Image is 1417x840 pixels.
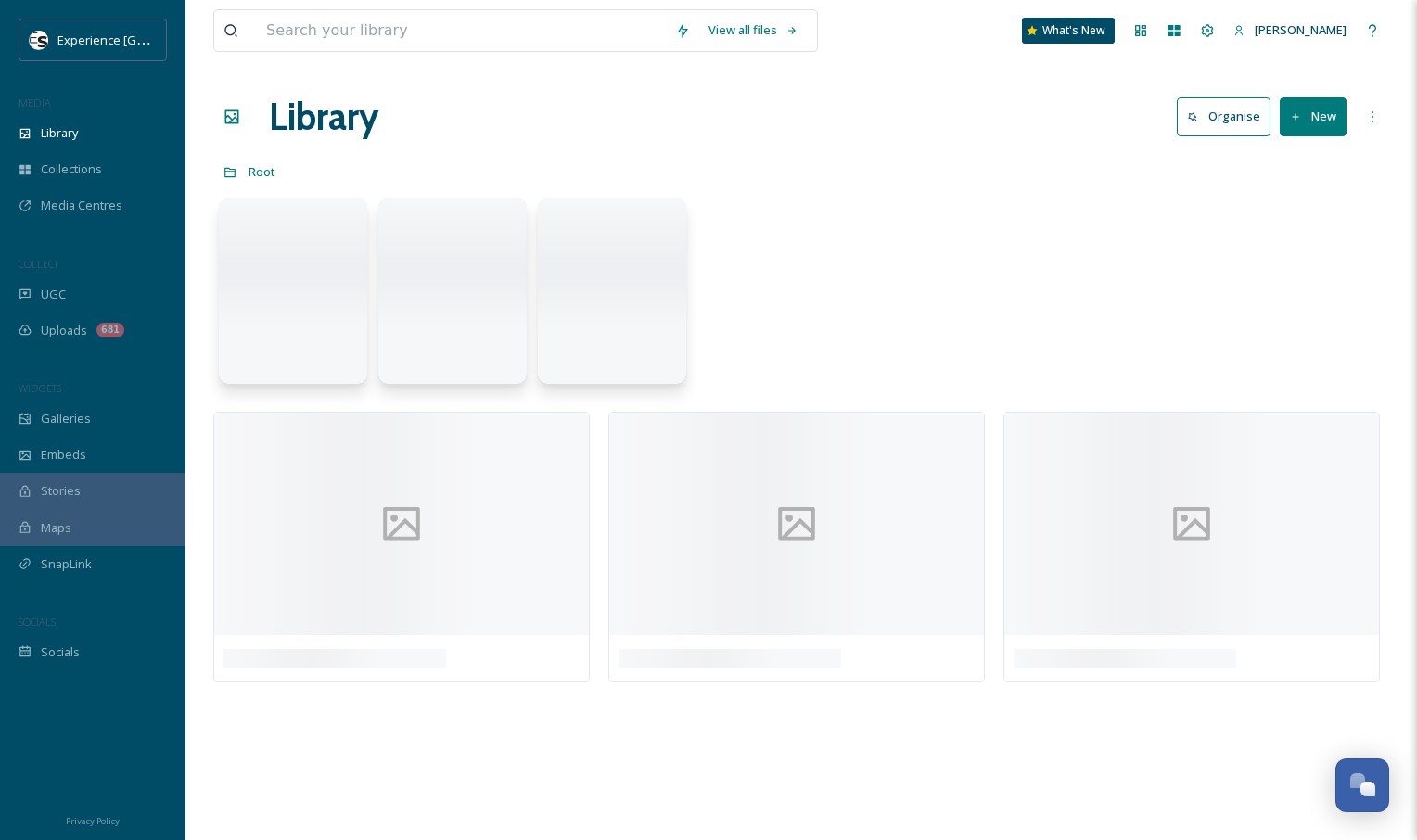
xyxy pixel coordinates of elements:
[41,286,66,303] span: UGC
[41,643,80,661] span: Socials
[249,163,275,180] span: Root
[1022,18,1115,44] a: What's New
[41,322,87,339] span: Uploads
[1255,21,1347,38] span: [PERSON_NAME]
[41,197,122,214] span: Media Centres
[41,410,91,427] span: Galleries
[1177,97,1270,135] button: Organise
[1177,97,1280,135] a: Organise
[41,482,81,500] span: Stories
[1335,758,1389,812] button: Open Chat
[1280,97,1347,135] button: New
[19,381,61,395] span: WIDGETS
[96,323,124,337] div: 681
[1224,12,1356,48] a: [PERSON_NAME]
[30,31,48,49] img: WSCC%20ES%20Socials%20Icon%20-%20Secondary%20-%20Black.jpg
[41,160,102,178] span: Collections
[19,615,56,629] span: SOCIALS
[19,95,51,109] span: MEDIA
[269,89,378,145] a: Library
[41,519,71,537] span: Maps
[257,10,666,51] input: Search your library
[41,446,86,464] span: Embeds
[19,257,58,271] span: COLLECT
[66,815,120,827] span: Privacy Policy
[699,12,808,48] a: View all files
[57,31,241,48] span: Experience [GEOGRAPHIC_DATA]
[41,555,92,573] span: SnapLink
[66,808,120,831] a: Privacy Policy
[249,160,275,183] a: Root
[41,124,78,142] span: Library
